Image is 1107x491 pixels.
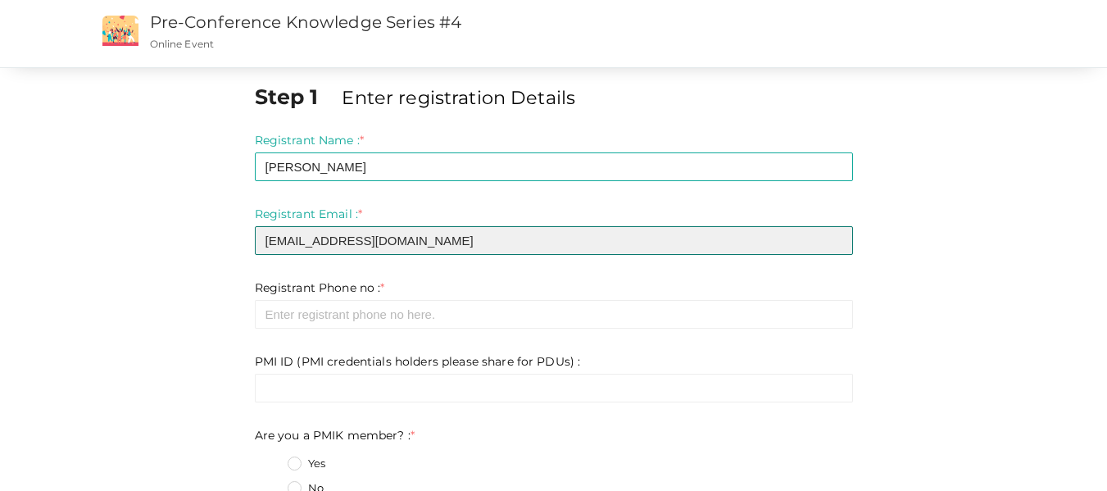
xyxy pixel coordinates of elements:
[255,226,853,255] input: Enter registrant email here.
[255,353,581,370] label: PMI ID (PMI credentials holders please share for PDUs) :
[150,37,704,51] p: Online Event
[255,280,385,296] label: Registrant Phone no :
[150,12,462,32] a: Pre-Conference Knowledge Series #4
[342,84,575,111] label: Enter registration Details
[255,132,365,148] label: Registrant Name :
[255,206,363,222] label: Registrant Email :
[102,16,138,46] img: event2.png
[255,82,339,111] label: Step 1
[255,427,415,443] label: Are you a PMIK member? :
[255,152,853,181] input: Enter registrant name here.
[255,300,853,329] input: Enter registrant phone no here.
[288,456,325,472] label: Yes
